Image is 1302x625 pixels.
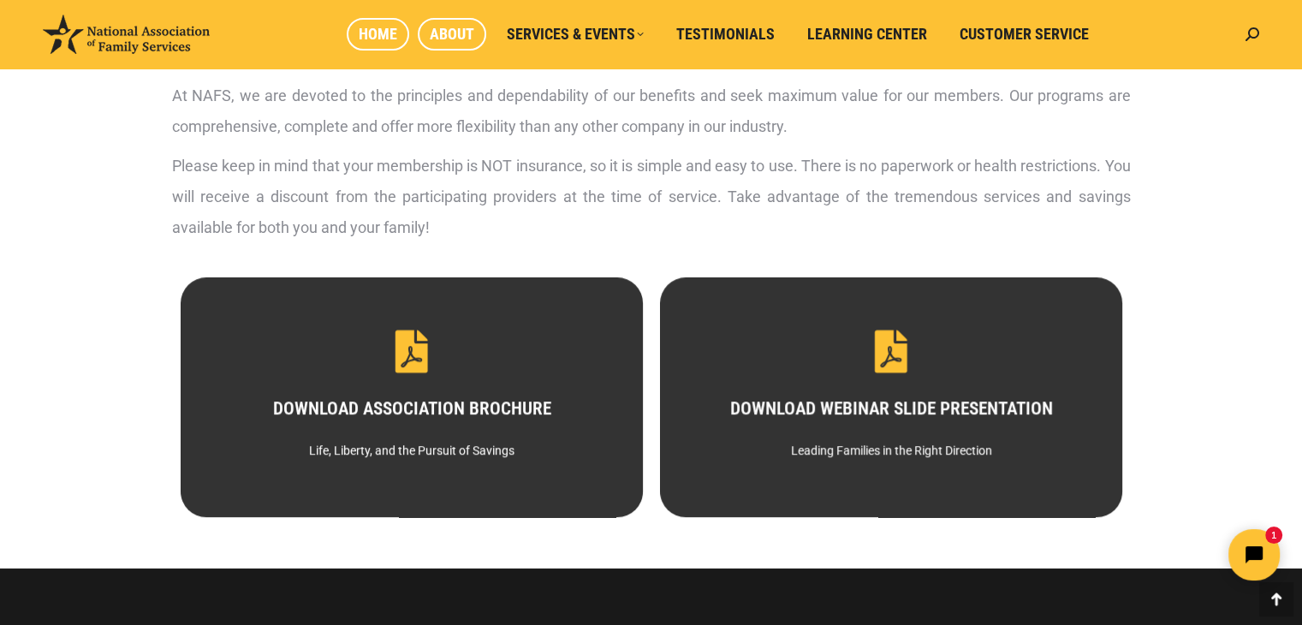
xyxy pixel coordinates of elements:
[1000,515,1294,595] iframe: Tidio Chat
[418,18,486,51] a: About
[210,400,612,418] h3: DOWNLOAD ASSOCIATION BROCHURE
[430,25,474,44] span: About
[795,18,939,51] a: Learning Center
[507,25,644,44] span: Services & Events
[807,25,927,44] span: Learning Center
[43,15,210,54] img: National Association of Family Services
[172,80,1131,142] p: At NAFS, we are devoted to the principles and dependability of our benefits and seek maximum valu...
[172,151,1131,243] p: Please keep in mind that your membership is NOT insurance, so it is simple and easy to use. There...
[948,18,1101,51] a: Customer Service
[347,18,409,51] a: Home
[664,18,787,51] a: Testimonials
[960,25,1089,44] span: Customer Service
[210,435,612,466] div: Life, Liberty, and the Pursuit of Savings
[359,25,397,44] span: Home
[689,400,1091,418] h3: DOWNLOAD WEBINAR SLIDE PRESENTATION
[676,25,775,44] span: Testimonials
[689,435,1091,466] div: Leading Families in the Right Direction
